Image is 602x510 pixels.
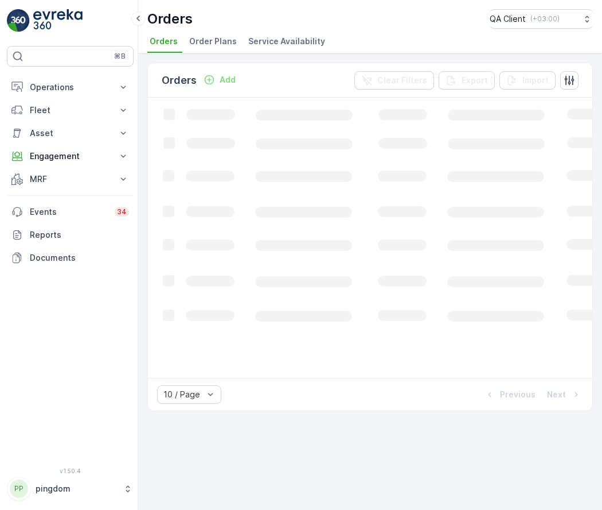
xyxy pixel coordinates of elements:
[7,168,134,191] button: MRF
[546,388,583,401] button: Next
[162,72,197,88] p: Orders
[30,82,111,93] p: Operations
[220,74,236,86] p: Add
[30,150,111,162] p: Engagement
[150,36,178,47] span: Orders
[7,76,134,99] button: Operations
[7,477,134,501] button: PPpingdom
[36,483,118,494] p: pingdom
[30,229,129,241] p: Reports
[7,9,30,32] img: logo
[490,9,593,29] button: QA Client(+03:00)
[117,207,127,217] p: 34
[7,467,134,474] span: v 1.50.4
[248,36,325,47] span: Service Availability
[10,480,28,498] div: PP
[7,145,134,168] button: Engagement
[114,52,126,61] p: ⌘B
[30,206,108,218] p: Events
[7,122,134,145] button: Asset
[483,388,537,401] button: Previous
[500,389,535,400] p: Previous
[522,75,549,86] p: Import
[377,75,427,86] p: Clear Filters
[30,105,111,116] p: Fleet
[7,223,134,246] a: Reports
[30,127,111,139] p: Asset
[547,389,566,400] p: Next
[33,9,83,32] img: logo_light-DOdMpM7g.png
[439,71,495,90] button: Export
[7,200,134,223] a: Events34
[7,99,134,122] button: Fleet
[490,13,526,25] p: QA Client
[30,252,129,264] p: Documents
[462,75,488,86] p: Export
[147,10,193,28] p: Orders
[530,14,560,24] p: ( +03:00 )
[354,71,434,90] button: Clear Filters
[189,36,237,47] span: Order Plans
[499,71,556,90] button: Import
[199,73,240,87] button: Add
[7,246,134,269] a: Documents
[30,173,111,185] p: MRF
